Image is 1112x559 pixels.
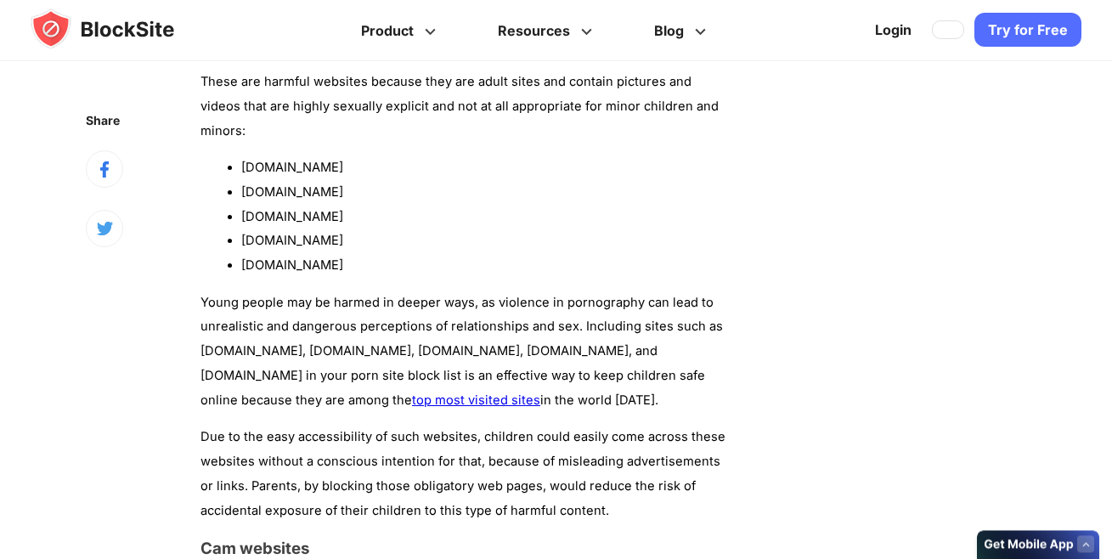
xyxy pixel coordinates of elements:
[200,291,728,413] p: Young people may be harmed in deeper ways, as violence in pornography can lead to unrealistic and...
[241,155,728,180] li: [DOMAIN_NAME]
[86,113,120,127] text: Share
[200,70,728,143] p: These are harmful websites because they are adult sites and contain pictures and videos that are ...
[974,14,1081,48] a: Try for Free
[241,205,728,229] li: [DOMAIN_NAME]
[31,8,207,49] img: blocksite-icon.5d769676.svg
[241,229,728,253] li: [DOMAIN_NAME]
[200,425,728,522] p: Due to the easy accessibility of such websites, children could easily come across these websites ...
[241,253,728,278] li: [DOMAIN_NAME]
[865,10,922,51] a: Login
[200,539,728,558] h3: Cam websites
[241,180,728,205] li: [DOMAIN_NAME]
[412,392,540,408] a: top most visited sites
